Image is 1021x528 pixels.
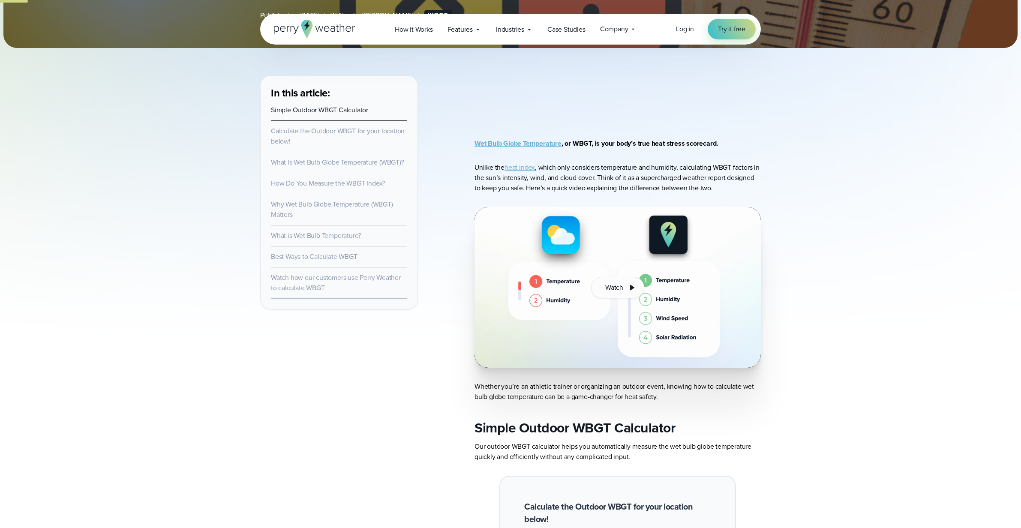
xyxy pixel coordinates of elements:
[718,24,745,34] span: Try it free
[605,282,623,293] span: Watch
[387,21,440,38] a: How it Works
[547,24,586,35] span: Case Studies
[708,19,756,39] a: Try it free
[474,138,562,148] a: Wet Bulb Globe Temperature
[424,10,452,21] a: WBGT
[676,24,694,34] a: Log in
[540,21,593,38] a: Case Studies
[271,231,361,240] a: What is Wet Bulb Temperature?
[474,441,761,462] p: Our outdoor WBGT calculator helps you automatically measure the wet bulb globe temperature quickl...
[271,199,393,219] a: Why Wet Bulb Globe Temperature (WBGT) Matters
[395,24,433,35] span: How it Works
[271,86,407,100] h3: In this article:
[474,381,761,402] p: Whether you’re an athletic trainer or organizing an outdoor event, knowing how to calculate wet b...
[504,162,535,172] a: heat index
[524,501,711,525] h2: Calculate the Outdoor WBGT for your location below!
[418,10,419,21] span: |
[271,252,357,261] a: Best Ways to Calculate WBGT
[271,126,405,146] a: Calculate the Outdoor WBGT for your location below!
[474,162,761,193] p: Unlike the , which only considers temperature and humidity, calculating WBGT factors in the sun’s...
[324,10,325,21] span: |
[271,105,368,115] a: Simple Outdoor WBGT Calculator
[330,10,413,21] span: Written by [PERSON_NAME]
[271,273,401,293] a: Watch how our customers use Perry Weather to calculate WBGT
[474,419,761,436] h2: Simple Outdoor WBGT Calculator
[591,277,644,298] button: Watch
[447,24,473,35] span: Features
[600,24,628,34] span: Company
[499,75,736,111] iframe: WBGT Explained: Listen as we break down all you need to know about WBGT Video
[271,157,404,167] a: What is Wet Bulb Globe Temperature (WBGT)?
[474,138,718,148] strong: , or WBGT, is your body’s true heat stress scorecard.
[260,10,319,21] span: Published on [DATE]
[496,24,524,35] span: Industries
[271,178,385,188] a: How Do You Measure the WBGT Index?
